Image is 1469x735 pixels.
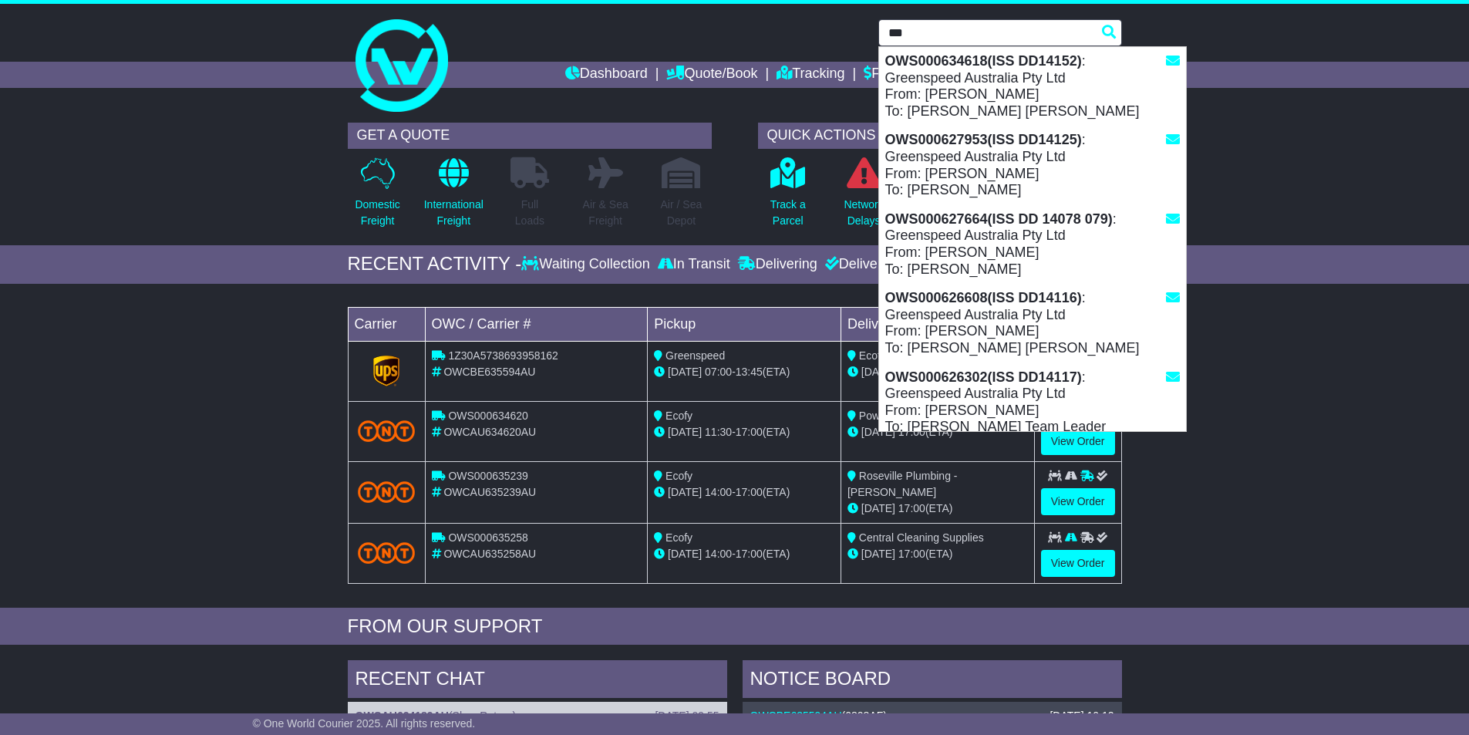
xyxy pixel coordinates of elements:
[898,548,925,560] span: 17:00
[847,546,1028,562] div: (ETA)
[705,366,732,378] span: 07:00
[654,484,834,501] div: - (ETA)
[443,426,536,438] span: OWCAU634620AU
[879,284,1186,362] div: : Greenspeed Australia Pty Ltd From: [PERSON_NAME] To: [PERSON_NAME] [PERSON_NAME]
[666,62,757,88] a: Quote/Book
[705,486,732,498] span: 14:00
[879,126,1186,204] div: : Greenspeed Australia Pty Ltd From: [PERSON_NAME] To: [PERSON_NAME]
[443,486,536,498] span: OWCAU635239AU
[847,470,958,498] span: Roseville Plumbing - [PERSON_NAME]
[843,157,884,238] a: NetworkDelays
[348,615,1122,638] div: FROM OUR SUPPORT
[654,256,734,273] div: In Transit
[885,290,1082,305] strong: OWS000626608(ISS DD14116)
[373,356,399,386] img: GetCarrierServiceLogo
[510,197,549,229] p: Full Loads
[770,197,806,229] p: Track a Parcel
[424,197,483,229] p: International Freight
[885,211,1113,227] strong: OWS000627664(ISS DD 14078 079)
[668,426,702,438] span: [DATE]
[423,157,484,238] a: InternationalFreight
[354,157,400,238] a: DomesticFreight
[1041,488,1115,515] a: View Order
[654,364,834,380] div: - (ETA)
[654,546,834,562] div: - (ETA)
[847,364,1028,380] div: (ETA)
[448,470,528,482] span: OWS000635239
[355,710,449,722] a: OWCAU624189AU
[443,548,536,560] span: OWCAU635258AU
[861,548,895,560] span: [DATE]
[668,486,702,498] span: [DATE]
[348,660,727,702] div: RECENT CHAT
[1041,428,1115,455] a: View Order
[847,424,1028,440] div: (ETA)
[668,548,702,560] span: [DATE]
[425,307,648,341] td: OWC / Carrier #
[750,710,842,722] a: OWCBE635594AU
[253,717,476,730] span: © One World Courier 2025. All rights reserved.
[521,256,653,273] div: Waiting Collection
[879,205,1186,284] div: : Greenspeed Australia Pty Ltd From: [PERSON_NAME] To: [PERSON_NAME]
[448,349,558,362] span: 1Z30A5738693958162
[844,197,883,229] p: Network Delays
[885,132,1082,147] strong: OWS000627953(ISS DD14125)
[358,481,416,502] img: TNT_Domestic.png
[1041,550,1115,577] a: View Order
[847,501,1028,517] div: (ETA)
[821,256,898,273] div: Delivered
[355,710,719,723] div: ( )
[859,349,886,362] span: Ecofy
[885,53,1082,69] strong: OWS000634618(ISS DD14152)
[355,197,399,229] p: Domestic Freight
[758,123,1122,149] div: QUICK ACTIONS
[861,366,895,378] span: [DATE]
[879,47,1186,126] div: : Greenspeed Australia Pty Ltd From: [PERSON_NAME] To: [PERSON_NAME] [PERSON_NAME]
[358,420,416,441] img: TNT_Domestic.png
[448,531,528,544] span: OWS000635258
[705,548,732,560] span: 14:00
[736,486,763,498] span: 17:00
[879,363,1186,442] div: : Greenspeed Australia Pty Ltd From: [PERSON_NAME] To: [PERSON_NAME] Team Leader
[743,660,1122,702] div: NOTICE BOARD
[864,62,934,88] a: Financials
[583,197,628,229] p: Air & Sea Freight
[654,424,834,440] div: - (ETA)
[861,502,895,514] span: [DATE]
[348,123,712,149] div: GET A QUOTE
[885,369,1082,385] strong: OWS000626302(ISS DD14117)
[770,157,807,238] a: Track aParcel
[668,366,702,378] span: [DATE]
[648,307,841,341] td: Pickup
[705,426,732,438] span: 11:30
[348,253,522,275] div: RECENT ACTIVITY -
[665,531,692,544] span: Ecofy
[453,710,513,722] span: Shyn Return
[750,710,1114,723] div: ( )
[665,470,692,482] span: Ecofy
[736,366,763,378] span: 13:45
[898,502,925,514] span: 17:00
[859,410,908,422] span: PowerVac
[861,426,895,438] span: [DATE]
[898,426,925,438] span: 17:00
[736,548,763,560] span: 17:00
[859,531,984,544] span: Central Cleaning Supplies
[1050,710,1114,723] div: [DATE] 10:12
[845,710,883,722] span: 0808AF
[665,410,692,422] span: Ecofy
[661,197,702,229] p: Air / Sea Depot
[348,307,425,341] td: Carrier
[777,62,844,88] a: Tracking
[655,710,719,723] div: [DATE] 09:55
[565,62,648,88] a: Dashboard
[448,410,528,422] span: OWS000634620
[736,426,763,438] span: 17:00
[841,307,1034,341] td: Delivery
[358,542,416,563] img: TNT_Domestic.png
[734,256,821,273] div: Delivering
[443,366,535,378] span: OWCBE635594AU
[665,349,725,362] span: Greenspeed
